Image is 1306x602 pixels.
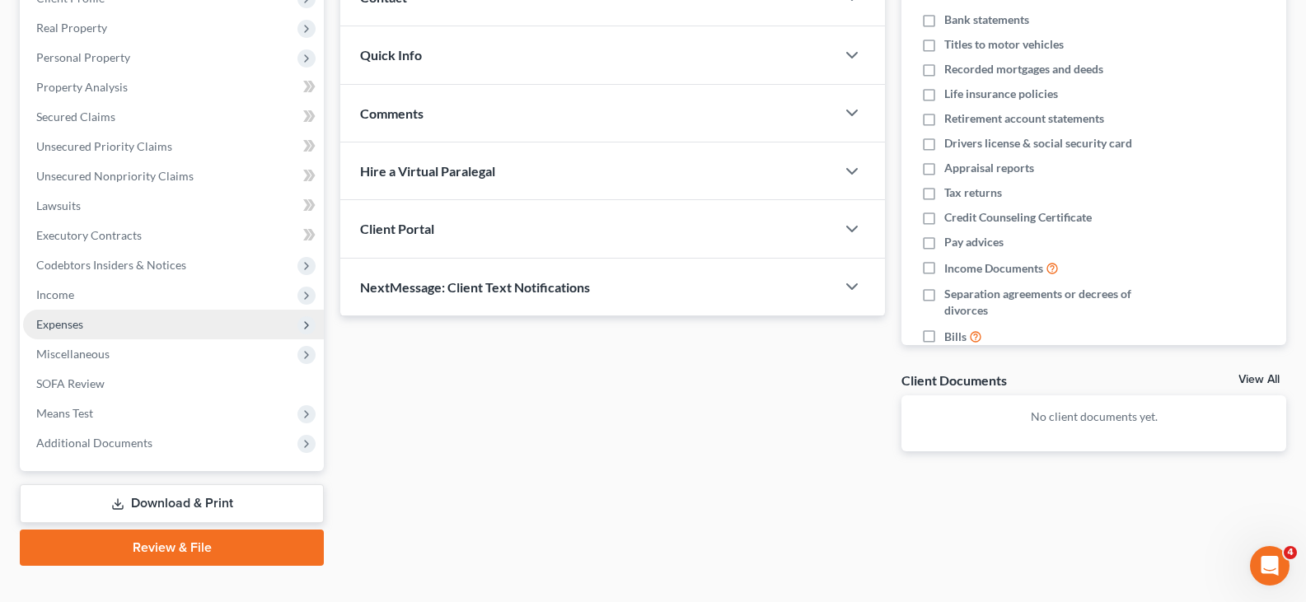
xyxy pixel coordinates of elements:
a: Download & Print [20,484,324,523]
span: Titles to motor vehicles [944,36,1064,53]
span: Unsecured Nonpriority Claims [36,169,194,183]
span: NextMessage: Client Text Notifications [360,279,590,295]
span: Personal Property [36,50,130,64]
span: 4 [1284,546,1297,559]
span: Means Test [36,406,93,420]
span: Pay advices [944,234,1004,250]
span: Credit Counseling Certificate [944,209,1092,226]
span: Additional Documents [36,436,152,450]
span: Unsecured Priority Claims [36,139,172,153]
span: Secured Claims [36,110,115,124]
a: Unsecured Priority Claims [23,132,324,161]
span: Property Analysis [36,80,128,94]
span: Real Property [36,21,107,35]
span: Hire a Virtual Paralegal [360,163,495,179]
span: Income [36,287,74,301]
span: Quick Info [360,47,422,63]
p: No client documents yet. [915,408,1273,425]
span: Executory Contracts [36,228,142,242]
span: Recorded mortgages and deeds [944,61,1103,77]
span: Appraisal reports [944,160,1034,176]
span: Separation agreements or decrees of divorces [944,286,1176,319]
span: Lawsuits [36,198,81,212]
span: Retirement account statements [944,110,1104,127]
span: Comments [360,105,424,121]
span: Client Portal [360,221,434,236]
span: Bills [944,329,967,345]
span: Drivers license & social security card [944,135,1132,152]
a: Review & File [20,530,324,566]
a: Unsecured Nonpriority Claims [23,161,324,191]
span: Income Documents [944,260,1043,277]
div: Client Documents [901,371,1007,389]
span: Miscellaneous [36,347,110,361]
a: SOFA Review [23,369,324,399]
a: Executory Contracts [23,221,324,250]
a: Property Analysis [23,72,324,102]
iframe: Intercom live chat [1250,546,1290,586]
a: Secured Claims [23,102,324,132]
span: Life insurance policies [944,86,1058,102]
span: Expenses [36,317,83,331]
a: Lawsuits [23,191,324,221]
span: Codebtors Insiders & Notices [36,258,186,272]
a: View All [1238,374,1280,385]
span: Tax returns [944,184,1002,201]
span: Bank statements [944,12,1029,28]
span: SOFA Review [36,376,105,390]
